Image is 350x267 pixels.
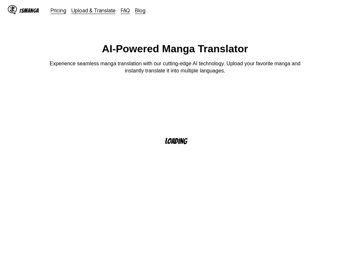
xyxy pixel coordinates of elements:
[19,7,39,14] div: IsManga
[165,137,195,145] p: Loading
[71,7,116,14] a: Upload & Translate
[51,7,66,14] a: Pricing
[135,7,145,14] a: Blog
[45,60,305,75] p: Experience seamless manga translation with our cutting-edge AI technology. Upload your favorite m...
[121,7,130,14] a: FAQ
[8,5,51,16] a: IsManga LogoIsManga
[8,5,17,14] img: IsManga Logo
[102,43,248,55] h1: AI-Powered Manga Translator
